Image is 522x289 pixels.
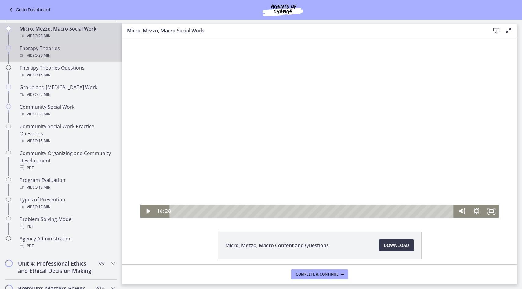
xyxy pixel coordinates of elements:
[347,168,362,180] button: Show settings menu
[20,110,115,118] div: Video
[296,272,339,277] span: Complete & continue
[20,64,115,79] div: Therapy Theories Questions
[98,260,104,267] span: 7 / 9
[20,25,115,40] div: Micro, Mezzo, Macro Social Work
[38,137,51,145] span: · 15 min
[38,32,51,40] span: · 23 min
[7,6,50,13] a: Go to Dashboard
[20,242,115,250] div: PDF
[20,137,115,145] div: Video
[38,52,51,59] span: · 30 min
[291,269,348,279] button: Complete & continue
[127,27,480,34] h3: Micro, Mezzo, Macro Social Work
[20,176,115,191] div: Program Evaluation
[20,91,115,98] div: Video
[122,37,517,218] iframe: Video Lesson
[246,2,319,17] img: Agents of Change Social Work Test Prep
[20,235,115,250] div: Agency Administration
[20,45,115,59] div: Therapy Theories
[362,168,377,180] button: Fullscreen
[225,242,329,249] span: Micro, Mezzo, Macro Content and Questions
[38,71,51,79] span: · 15 min
[20,196,115,211] div: Types of Prevention
[20,32,115,40] div: Video
[384,242,409,249] span: Download
[38,203,51,211] span: · 17 min
[38,184,51,191] span: · 18 min
[38,110,51,118] span: · 33 min
[18,260,92,274] h2: Unit 4: Professional Ethics and Ethical Decision Making
[20,71,115,79] div: Video
[20,150,115,172] div: Community Organizing and Community Development
[332,168,347,180] button: Mute
[379,239,414,251] a: Download
[20,123,115,145] div: Community Social Work Practice Questions
[20,223,115,230] div: PDF
[20,203,115,211] div: Video
[20,52,115,59] div: Video
[20,84,115,98] div: Group and [MEDICAL_DATA] Work
[20,164,115,172] div: PDF
[20,184,115,191] div: Video
[20,215,115,230] div: Problem Solving Model
[38,91,51,98] span: · 22 min
[20,103,115,118] div: Community Social Work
